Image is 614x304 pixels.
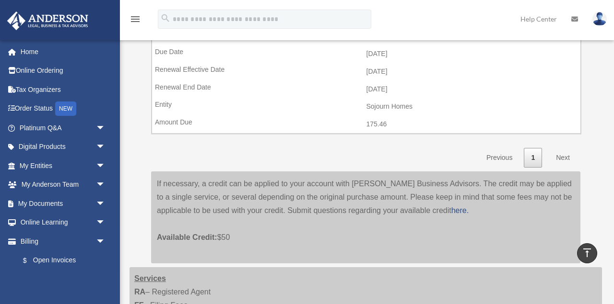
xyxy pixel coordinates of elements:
a: Billingarrow_drop_down [7,232,115,251]
a: Previous [479,148,520,168]
div: NEW [55,101,76,116]
span: $ [28,255,33,267]
td: [DATE] [152,80,580,99]
strong: Services [134,274,166,282]
i: search [160,13,171,23]
a: Digital Productsarrow_drop_down [7,137,120,157]
a: here. [451,206,469,214]
a: menu [130,17,141,25]
div: If necessary, a credit can be applied to your account with [PERSON_NAME] Business Advisors. The c... [151,171,580,263]
span: Available Credit: [157,233,217,241]
a: Online Ordering [7,61,120,80]
a: My Documentsarrow_drop_down [7,194,120,213]
p: $50 [157,217,575,244]
strong: RA [134,288,145,296]
img: Anderson Advisors Platinum Portal [4,11,91,30]
a: My Anderson Teamarrow_drop_down [7,175,120,194]
a: My Entitiesarrow_drop_down [7,156,120,175]
td: [DATE] [152,45,580,63]
a: 1 [524,148,542,168]
a: Platinum Q&Aarrow_drop_down [7,118,120,137]
i: vertical_align_top [581,247,593,259]
td: 175.46 [152,115,580,134]
span: arrow_drop_down [96,137,115,157]
span: arrow_drop_down [96,194,115,214]
i: menu [130,13,141,25]
a: Order StatusNEW [7,99,120,119]
span: arrow_drop_down [96,118,115,138]
img: User Pic [592,12,607,26]
span: arrow_drop_down [96,175,115,195]
a: Online Learningarrow_drop_down [7,213,120,232]
a: Next [549,148,577,168]
span: arrow_drop_down [96,156,115,176]
td: [DATE] [152,63,580,81]
span: arrow_drop_down [96,232,115,251]
span: arrow_drop_down [96,213,115,233]
a: Home [7,42,120,61]
a: vertical_align_top [577,243,597,263]
a: Tax Organizers [7,80,120,99]
a: $Open Invoices [13,251,110,270]
a: Past Invoices [13,270,115,289]
td: Sojourn Homes [152,98,580,116]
